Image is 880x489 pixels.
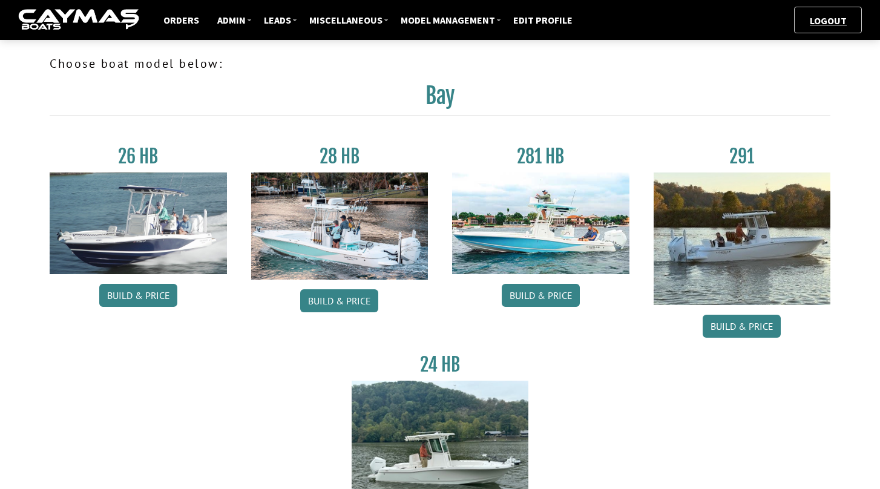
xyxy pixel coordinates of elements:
h2: Bay [50,82,830,116]
a: Miscellaneous [303,12,389,28]
a: Build & Price [703,315,781,338]
a: ADMIN [211,12,252,28]
h3: 28 HB [251,145,429,168]
a: Model Management [395,12,501,28]
img: 26_new_photo_resized.jpg [50,172,227,274]
a: Orders [157,12,205,28]
img: 28_hb_thumbnail_for_caymas_connect.jpg [251,172,429,280]
a: Logout [804,15,853,27]
a: Build & Price [300,289,378,312]
h3: 24 HB [352,353,529,376]
img: 28-hb-twin.jpg [452,172,629,274]
h3: 291 [654,145,831,168]
h3: 281 HB [452,145,629,168]
a: Build & Price [99,284,177,307]
a: Build & Price [502,284,580,307]
img: caymas-dealer-connect-2ed40d3bc7270c1d8d7ffb4b79bf05adc795679939227970def78ec6f6c03838.gif [18,9,139,31]
a: Edit Profile [507,12,579,28]
img: 291_Thumbnail.jpg [654,172,831,305]
h3: 26 HB [50,145,227,168]
a: Leads [258,12,297,28]
p: Choose boat model below: [50,54,830,73]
